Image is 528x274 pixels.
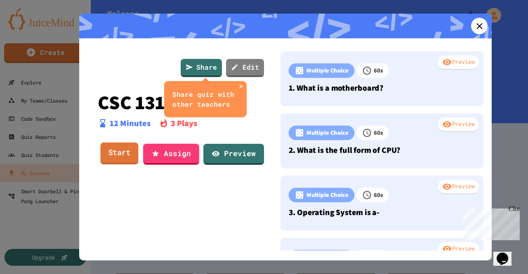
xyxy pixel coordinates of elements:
[143,144,199,165] a: Assign
[493,241,520,266] iframe: chat widget
[100,143,138,165] a: Start
[438,180,478,194] div: Preview
[226,59,264,77] a: Edit
[374,191,383,200] p: 60 s
[289,206,476,218] p: 3. Operating System is a-
[306,191,349,200] p: Multiple Choice
[171,117,197,129] p: 3 Plays
[98,91,264,113] p: CSC 131 Quiz 1
[236,82,246,92] button: close
[438,55,478,70] div: Preview
[374,66,383,75] p: 60 s
[3,3,57,52] div: Chat with us now!Close
[289,144,476,156] p: 2. What is the full form of CPU?
[306,129,349,138] p: Multiple Choice
[438,242,478,257] div: Preview
[374,129,383,138] p: 60 s
[181,59,222,77] a: Share
[172,89,238,109] div: Share quiz with other teachers
[110,117,151,129] p: 12 Minutes
[306,66,349,75] p: Multiple Choice
[289,82,476,94] p: 1. What is a motherboard?
[438,117,478,132] div: Preview
[460,205,520,240] iframe: chat widget
[203,144,264,165] a: Preview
